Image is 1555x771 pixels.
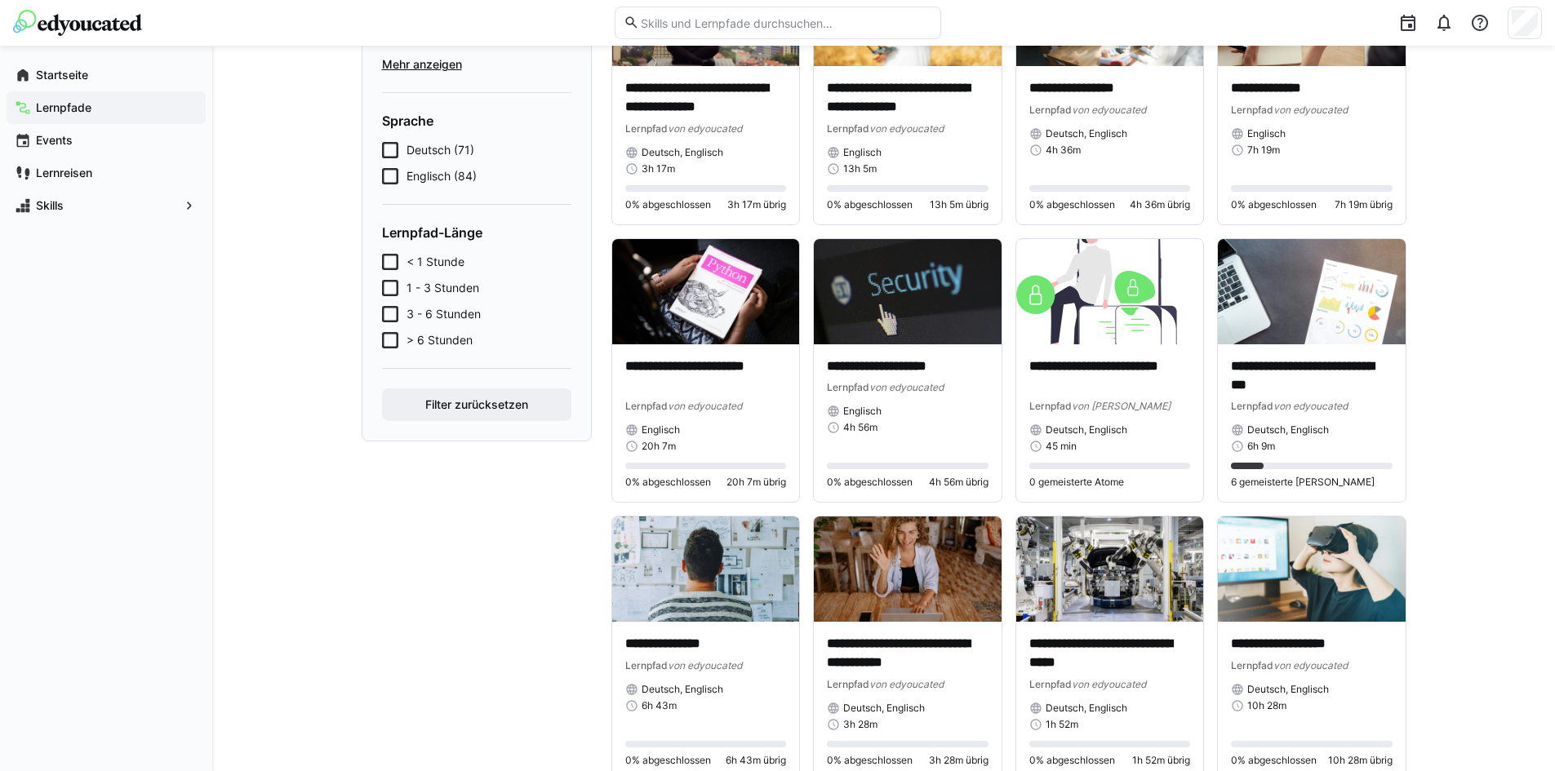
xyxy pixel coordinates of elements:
span: 0% abgeschlossen [1231,754,1317,767]
h4: Lernpfad-Länge [382,224,571,241]
span: 10h 28m übrig [1328,754,1393,767]
span: von edyoucated [869,678,944,690]
span: 10h 28m [1247,699,1286,712]
span: 1 - 3 Stunden [407,280,479,296]
span: 4h 56m [843,421,877,434]
span: 13h 5m übrig [930,198,989,211]
span: 6h 43m übrig [726,754,786,767]
span: 3 - 6 Stunden [407,306,481,322]
span: von edyoucated [1273,659,1348,671]
span: von edyoucated [869,381,944,393]
span: Deutsch, Englisch [1046,423,1127,436]
span: 0% abgeschlossen [827,198,913,211]
span: von edyoucated [668,122,742,135]
span: 4h 36m übrig [1130,198,1190,211]
span: Lernpfad [1231,104,1273,116]
span: 6h 43m [642,699,677,712]
span: Lernpfad [1029,400,1072,412]
span: von edyoucated [1273,104,1348,116]
span: Lernpfad [1029,104,1072,116]
span: Englisch [843,146,882,159]
span: 4h 56m übrig [929,476,989,489]
span: 0% abgeschlossen [827,476,913,489]
span: 0% abgeschlossen [625,476,711,489]
span: Englisch (84) [407,168,477,184]
span: 6h 9m [1247,440,1275,453]
span: Deutsch, Englisch [1247,683,1329,696]
span: von edyoucated [668,659,742,671]
span: Lernpfad [827,122,869,135]
span: 3h 17m [642,162,675,175]
span: 0% abgeschlossen [827,754,913,767]
span: 0% abgeschlossen [625,754,711,767]
span: von edyoucated [668,400,742,412]
img: image [612,516,800,622]
img: image [1016,239,1204,344]
span: Lernpfad [625,122,668,135]
span: 45 min [1046,440,1077,453]
button: Filter zurücksetzen [382,388,571,421]
img: image [1016,516,1204,622]
span: 7h 19m [1247,144,1280,157]
img: image [814,516,1002,622]
span: von edyoucated [1072,678,1146,690]
span: Lernpfad [827,678,869,690]
span: 3h 28m [843,718,877,731]
span: 1h 52m [1046,718,1078,731]
img: image [1218,239,1406,344]
span: von [PERSON_NAME] [1072,400,1171,412]
span: 6 gemeisterte [PERSON_NAME] [1231,476,1375,489]
span: 0% abgeschlossen [625,198,711,211]
h4: Sprache [382,113,571,129]
span: Lernpfad [827,381,869,393]
img: image [1218,516,1406,622]
span: Lernpfad [625,400,668,412]
span: 3h 28m übrig [929,754,989,767]
input: Skills und Lernpfade durchsuchen… [639,16,931,30]
span: Deutsch, Englisch [642,683,723,696]
span: > 6 Stunden [407,332,473,348]
span: von edyoucated [869,122,944,135]
span: 0% abgeschlossen [1029,198,1115,211]
span: 13h 5m [843,162,877,175]
span: Deutsch, Englisch [642,146,723,159]
span: < 1 Stunde [407,254,464,270]
span: Lernpfad [625,659,668,671]
span: 0% abgeschlossen [1231,198,1317,211]
span: Englisch [1247,127,1286,140]
span: 20h 7m übrig [726,476,786,489]
img: image [814,239,1002,344]
span: 7h 19m übrig [1335,198,1393,211]
span: Deutsch, Englisch [1046,702,1127,715]
span: 20h 7m [642,440,676,453]
span: Lernpfad [1231,400,1273,412]
span: Deutsch, Englisch [843,702,925,715]
span: Lernpfad [1231,659,1273,671]
span: Mehr anzeigen [382,56,571,73]
span: 0% abgeschlossen [1029,754,1115,767]
span: Lernpfad [1029,678,1072,690]
span: 4h 36m [1046,144,1081,157]
span: Englisch [642,423,680,436]
span: Deutsch (71) [407,142,474,158]
span: 3h 17m übrig [727,198,786,211]
span: 0 gemeisterte Atome [1029,476,1124,489]
span: von edyoucated [1072,104,1146,116]
img: image [612,239,800,344]
span: Filter zurücksetzen [423,397,531,413]
span: Deutsch, Englisch [1247,423,1329,436]
span: Deutsch, Englisch [1046,127,1127,140]
span: von edyoucated [1273,400,1348,412]
span: 1h 52m übrig [1132,754,1190,767]
span: Englisch [843,405,882,418]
